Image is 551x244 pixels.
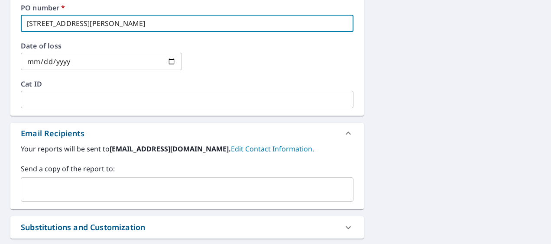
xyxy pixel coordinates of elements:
div: Email Recipients [10,123,364,144]
div: Substitutions and Customization [10,216,364,238]
label: Cat ID [21,80,353,87]
label: Your reports will be sent to [21,144,353,154]
label: Send a copy of the report to: [21,164,353,174]
label: Date of loss [21,42,182,49]
label: PO number [21,4,353,11]
a: EditContactInfo [231,144,314,154]
b: [EMAIL_ADDRESS][DOMAIN_NAME]. [110,144,231,154]
div: Substitutions and Customization [21,222,145,233]
div: Email Recipients [21,128,84,139]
